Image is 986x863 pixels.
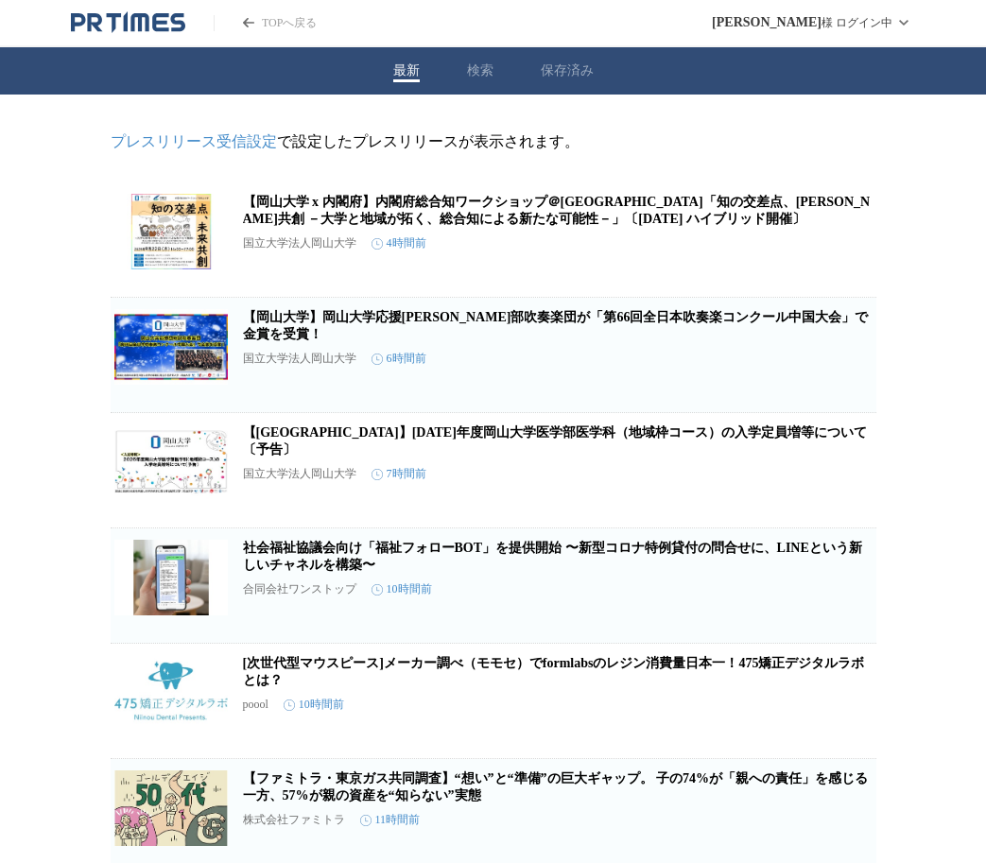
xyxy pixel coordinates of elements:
[372,581,432,597] time: 10時間前
[243,771,869,803] a: 【ファミトラ・東京ガス共同調査】“想い”と“準備”の巨大ギャップ。 子の74%が「親への責任」を感じる一方、57%が親の資産を“知らない”実態
[243,466,356,482] p: 国立大学法人岡山大学
[243,195,871,226] a: 【岡山大学 x 内閣府】内閣府総合知ワークショップ＠[GEOGRAPHIC_DATA]「知の交差点、[PERSON_NAME]共創 －大学と地域が拓く、総合知による新たな可能性－」〔[DATE]...
[243,351,356,367] p: 国立大学法人岡山大学
[243,698,268,712] p: poool
[467,62,493,79] button: 検索
[243,581,356,597] p: 合同会社ワンストップ
[372,351,426,367] time: 6時間前
[243,235,356,251] p: 国立大学法人岡山大学
[114,309,228,385] img: 【岡山大学】岡山大学応援団総部吹奏楽団が「第66回全日本吹奏楽コンクール中国大会」で金賞を受賞！
[243,310,869,341] a: 【岡山大学】岡山大学応援[PERSON_NAME]部吹奏楽団が「第66回全日本吹奏楽コンクール中国大会」で金賞を受賞！
[372,466,426,482] time: 7時間前
[284,697,344,713] time: 10時間前
[114,655,228,731] img: [次世代型マウスピース]メーカー調べ（モモセ）でformlabsのレジン消費量日本一！475矯正デジタルラボとは？
[372,235,426,251] time: 4時間前
[111,133,277,149] a: プレスリリース受信設定
[243,541,862,572] a: 社会福祉協議会向け「福祉フォローBOT」を提供開始 〜新型コロナ特例貸付の問合せに、LINEという新しいチャネルを構築〜
[71,11,185,34] a: PR TIMESのトップページはこちら
[214,15,317,31] a: PR TIMESのトップページはこちら
[541,62,594,79] button: 保存済み
[111,132,876,152] p: で設定したプレスリリースが表示されます。
[393,62,420,79] button: 最新
[243,425,867,457] a: 【[GEOGRAPHIC_DATA]】[DATE]年度岡山大学医学部医学科（地域枠コース）の入学定員増等について〔予告〕
[114,194,228,269] img: 【岡山大学 x 内閣府】内閣府総合知ワークショップ＠岡山大学「知の交差点、未来共創 －大学と地域が拓く、総合知による新たな可能性－」〔9/22,月 ハイブリッド開催〕
[114,540,228,615] img: 社会福祉協議会向け「福祉フォローBOT」を提供開始 〜新型コロナ特例貸付の問合せに、LINEという新しいチャネルを構築〜
[712,15,822,30] span: [PERSON_NAME]
[360,812,421,828] time: 11時間前
[114,424,228,500] img: 【岡山大学】2026年度岡山大学医学部医学科（地域枠コース）の入学定員増等について〔予告〕
[243,812,345,828] p: 株式会社ファミトラ
[114,770,228,846] img: 【ファミトラ・東京ガス共同調査】“想い”と“準備”の巨大ギャップ。 子の74%が「親への責任」を感じる一方、57%が親の資産を“知らない”実態
[243,656,865,687] a: [次世代型マウスピース]メーカー調べ（モモセ）でformlabsのレジン消費量日本一！475矯正デジタルラボとは？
